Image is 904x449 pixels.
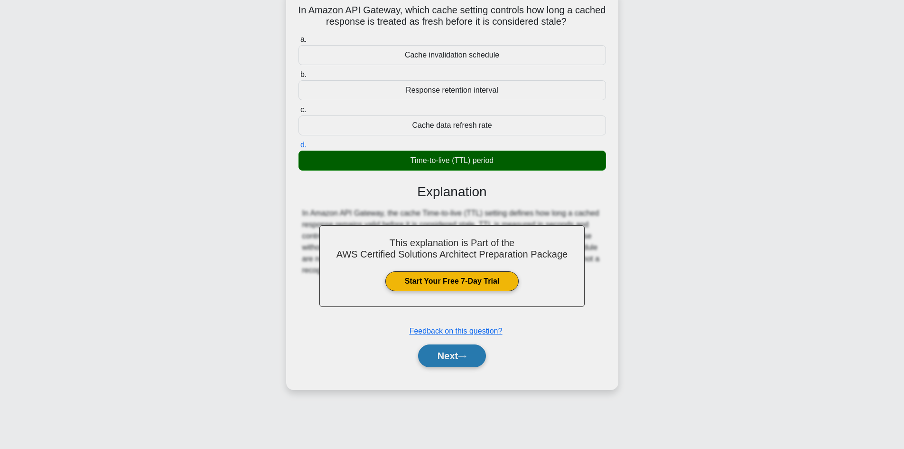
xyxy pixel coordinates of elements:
[302,208,602,276] div: In Amazon API Gateway, the cache Time-to-live (TTL) setting defines how long a cached response re...
[300,141,307,149] span: d.
[300,35,307,43] span: a.
[298,115,606,135] div: Cache data refresh rate
[298,80,606,100] div: Response retention interval
[410,327,503,335] a: Feedback on this question?
[298,4,607,28] h5: In Amazon API Gateway, which cache setting controls how long a cached response is treated as fres...
[298,45,606,65] div: Cache invalidation schedule
[385,271,519,291] a: Start Your Free 7-Day Trial
[300,70,307,78] span: b.
[418,344,486,367] button: Next
[300,105,306,114] span: c.
[304,184,600,200] h3: Explanation
[298,151,606,171] div: Time-to-live (TTL) period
